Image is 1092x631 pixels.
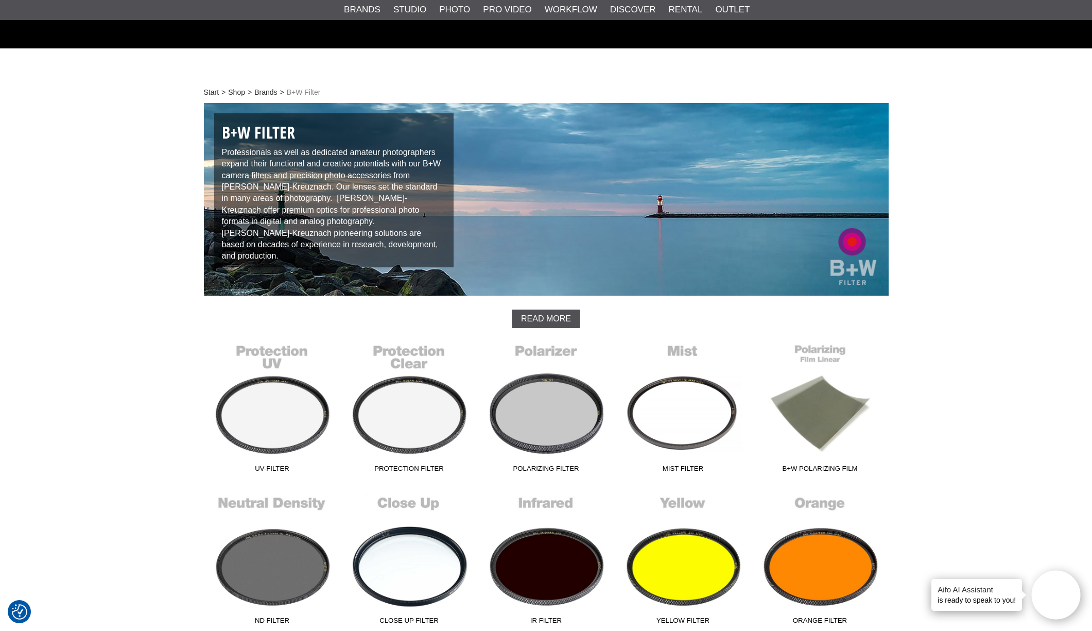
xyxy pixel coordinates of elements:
[204,490,341,629] a: ND Filter
[521,314,571,323] span: Read more
[221,87,226,98] span: >
[12,604,27,620] img: Revisit consent button
[12,603,27,621] button: Consent Preferences
[344,3,380,16] a: Brands
[752,616,889,629] span: Orange Filter
[222,121,446,144] h1: B+W Filter
[615,490,752,629] a: Yellow Filter
[478,616,615,629] span: IR Filter
[204,338,341,477] a: UV-Filter
[204,616,341,629] span: ND Filter
[341,616,478,629] span: Close Up Filter
[214,113,454,267] div: Professionals as well as dedicated amateur photographers expand their functional and creative pot...
[393,3,426,16] a: Studio
[341,490,478,629] a: Close Up Filter
[483,3,531,16] a: Pro Video
[204,464,341,477] span: UV-Filter
[478,338,615,477] a: Polarizing Filter
[615,338,752,477] a: Mist Filter
[341,338,478,477] a: Protection Filter
[715,3,750,16] a: Outlet
[478,464,615,477] span: Polarizing Filter
[938,584,1016,595] h4: Aifo AI Assistant
[280,87,284,98] span: >
[752,338,889,477] a: B+W Polarizing Film
[752,490,889,629] a: Orange Filter
[931,579,1022,611] div: is ready to speak to you!
[669,3,703,16] a: Rental
[204,87,219,98] a: Start
[254,87,277,98] a: Brands
[228,87,245,98] a: Shop
[615,464,752,477] span: Mist Filter
[752,464,889,477] span: B+W Polarizing Film
[287,87,321,98] span: B+W Filter
[478,490,615,629] a: IR Filter
[615,616,752,629] span: Yellow Filter
[248,87,252,98] span: >
[545,3,597,16] a: Workflow
[341,464,478,477] span: Protection Filter
[610,3,656,16] a: Discover
[204,103,889,296] img: B+W Filter
[439,3,470,16] a: Photo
